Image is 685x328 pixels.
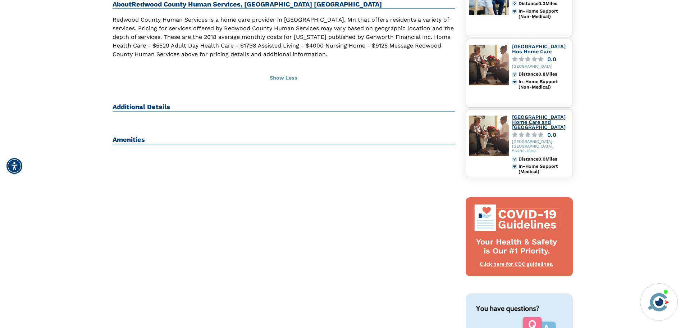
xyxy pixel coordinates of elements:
[647,290,671,314] img: avatar
[512,72,517,77] img: distance.svg
[512,9,517,14] img: primary.svg
[113,0,455,9] h2: About Redwood County Human Services, [GEOGRAPHIC_DATA] [GEOGRAPHIC_DATA]
[473,205,561,231] img: covid-top-default.svg
[512,44,566,54] a: [GEOGRAPHIC_DATA] Hos Home Care
[512,157,517,162] img: distance.svg
[519,72,569,77] div: Distance 0.8 Miles
[512,57,570,62] a: 0.0
[547,57,556,62] div: 0.0
[113,15,455,59] p: Redwood County Human Services is a home care provider in [GEOGRAPHIC_DATA], Mn that offers reside...
[113,70,455,86] button: Show Less
[113,103,455,112] h2: Additional Details
[519,79,569,90] div: In-Home Support (Non-Medical)
[512,114,566,130] a: [GEOGRAPHIC_DATA] Home Care and [GEOGRAPHIC_DATA]
[512,164,517,169] img: primary.svg
[519,1,569,6] div: Distance 0.3 Miles
[519,164,569,174] div: In-Home Support (Medical)
[512,140,570,153] div: [GEOGRAPHIC_DATA], [GEOGRAPHIC_DATA], 56283-1828
[512,79,517,84] img: primary.svg
[6,158,22,174] div: Accessibility Menu
[512,64,570,69] div: [GEOGRAPHIC_DATA]
[512,1,517,6] img: distance.svg
[512,132,570,138] a: 0.0
[113,136,455,144] h2: Amenities
[473,261,561,268] div: Click here for CDC guidelines.
[519,157,569,162] div: Distance 0.0 Miles
[519,9,569,19] div: In-Home Support (Non-Medical)
[543,181,678,279] iframe: iframe
[547,132,556,138] div: 0.0
[473,238,561,256] div: Your Health & Safety is Our #1 Priority.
